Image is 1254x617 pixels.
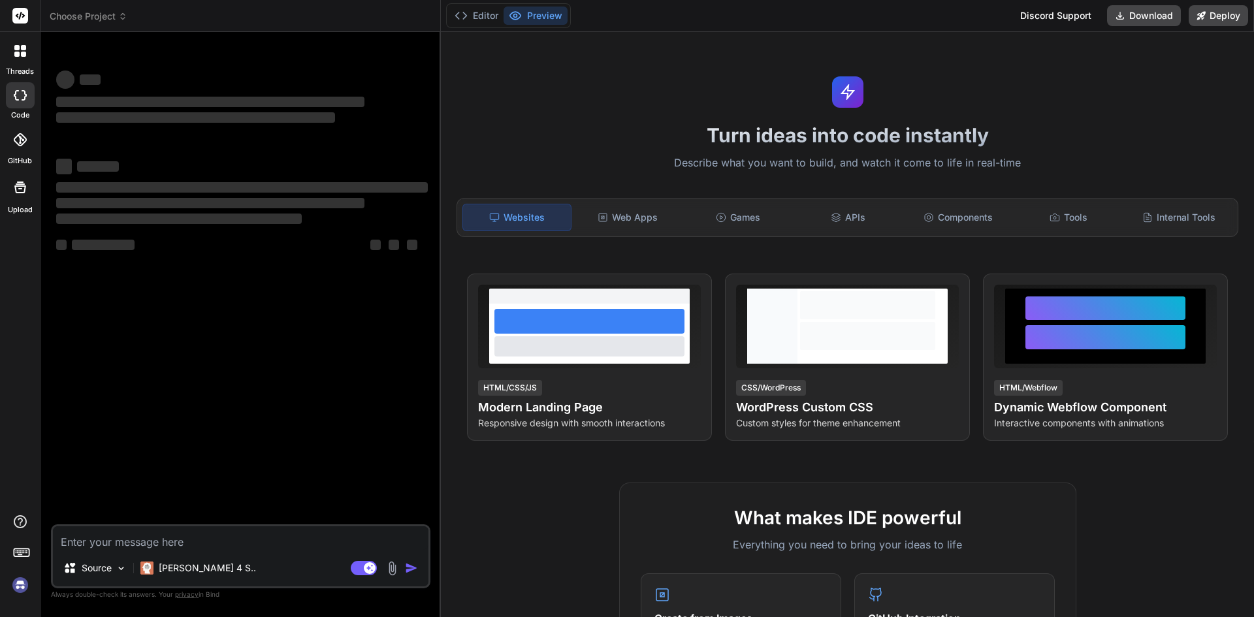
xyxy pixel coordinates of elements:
[736,398,959,417] h4: WordPress Custom CSS
[82,562,112,575] p: Source
[56,159,72,174] span: ‌
[8,204,33,215] label: Upload
[736,417,959,430] p: Custom styles for theme enhancement
[574,204,682,231] div: Web Apps
[80,74,101,85] span: ‌
[407,240,417,250] span: ‌
[405,562,418,575] img: icon
[72,240,135,250] span: ‌
[641,504,1055,531] h2: What makes IDE powerful
[449,123,1246,147] h1: Turn ideas into code instantly
[1189,5,1248,26] button: Deploy
[462,204,571,231] div: Websites
[794,204,902,231] div: APIs
[56,112,335,123] span: ‌
[56,240,67,250] span: ‌
[905,204,1012,231] div: Components
[1125,204,1232,231] div: Internal Tools
[1015,204,1123,231] div: Tools
[449,155,1246,172] p: Describe what you want to build, and watch it come to life in real-time
[370,240,381,250] span: ‌
[1012,5,1099,26] div: Discord Support
[478,380,542,396] div: HTML/CSS/JS
[1107,5,1181,26] button: Download
[449,7,504,25] button: Editor
[994,417,1217,430] p: Interactive components with animations
[159,562,256,575] p: [PERSON_NAME] 4 S..
[389,240,399,250] span: ‌
[56,198,364,208] span: ‌
[9,574,31,596] img: signin
[8,155,32,166] label: GitHub
[77,161,119,172] span: ‌
[994,398,1217,417] h4: Dynamic Webflow Component
[478,398,701,417] h4: Modern Landing Page
[50,10,127,23] span: Choose Project
[56,97,364,107] span: ‌
[504,7,568,25] button: Preview
[56,182,428,193] span: ‌
[140,562,153,575] img: Claude 4 Sonnet
[11,110,29,121] label: code
[385,561,400,576] img: attachment
[56,71,74,89] span: ‌
[51,588,430,601] p: Always double-check its answers. Your in Bind
[684,204,792,231] div: Games
[478,417,701,430] p: Responsive design with smooth interactions
[175,590,199,598] span: privacy
[116,563,127,574] img: Pick Models
[56,214,302,224] span: ‌
[994,380,1063,396] div: HTML/Webflow
[736,380,806,396] div: CSS/WordPress
[6,66,34,77] label: threads
[641,537,1055,552] p: Everything you need to bring your ideas to life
